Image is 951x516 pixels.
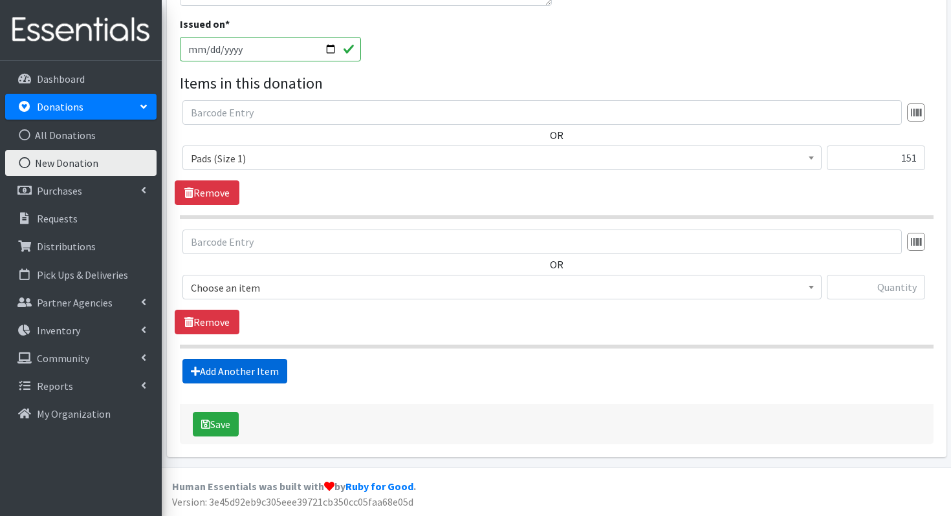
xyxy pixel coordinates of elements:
[5,233,157,259] a: Distributions
[182,275,822,299] span: Choose an item
[191,149,813,167] span: Pads (Size 1)
[182,230,902,254] input: Barcode Entry
[5,8,157,52] img: HumanEssentials
[5,150,157,176] a: New Donation
[37,212,78,225] p: Requests
[37,100,83,113] p: Donations
[37,352,89,365] p: Community
[191,279,813,297] span: Choose an item
[5,401,157,427] a: My Organization
[172,495,413,508] span: Version: 3e45d92eb9c305eee39721cb350cc05faa68e05d
[37,184,82,197] p: Purchases
[5,373,157,399] a: Reports
[180,16,230,32] label: Issued on
[180,72,934,95] legend: Items in this donation
[5,178,157,204] a: Purchases
[550,257,563,272] label: OR
[5,122,157,148] a: All Donations
[172,480,416,493] strong: Human Essentials was built with by .
[182,145,822,170] span: Pads (Size 1)
[182,359,287,383] a: Add Another Item
[5,317,157,343] a: Inventory
[175,310,239,334] a: Remove
[37,296,113,309] p: Partner Agencies
[37,240,96,253] p: Distributions
[37,72,85,85] p: Dashboard
[5,66,157,92] a: Dashboard
[5,290,157,316] a: Partner Agencies
[827,145,925,170] input: Quantity
[175,180,239,205] a: Remove
[37,324,80,337] p: Inventory
[182,100,902,125] input: Barcode Entry
[225,17,230,30] abbr: required
[5,94,157,120] a: Donations
[345,480,413,493] a: Ruby for Good
[827,275,925,299] input: Quantity
[5,206,157,231] a: Requests
[37,407,111,420] p: My Organization
[5,345,157,371] a: Community
[37,268,128,281] p: Pick Ups & Deliveries
[193,412,239,436] button: Save
[550,127,563,143] label: OR
[5,262,157,288] a: Pick Ups & Deliveries
[37,380,73,392] p: Reports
